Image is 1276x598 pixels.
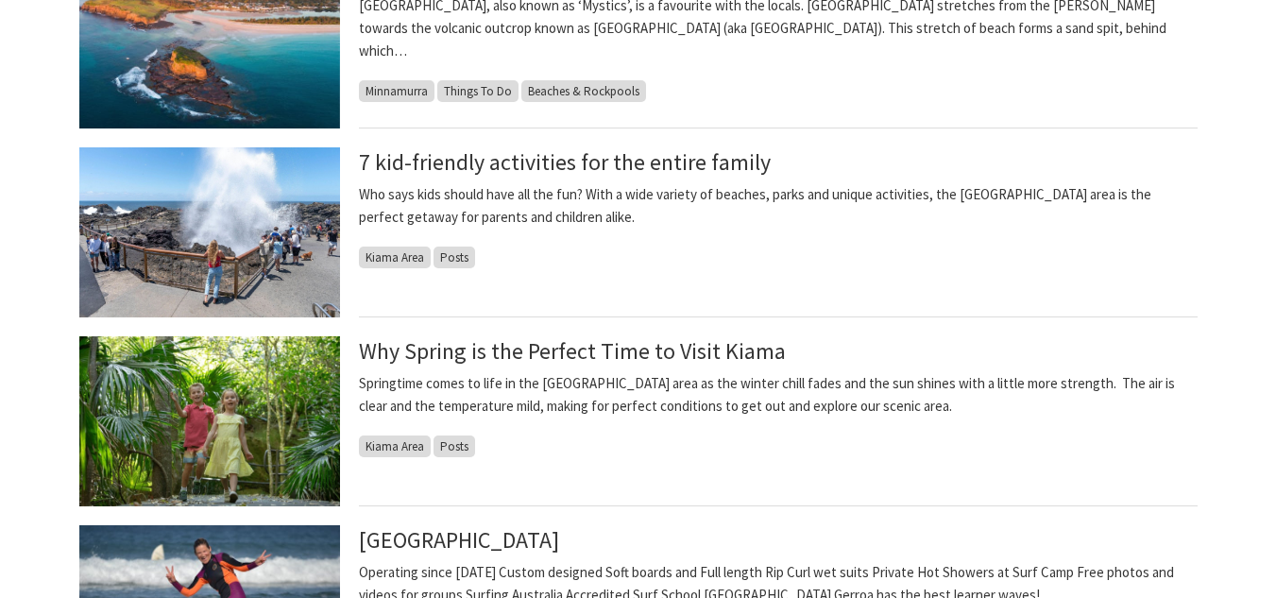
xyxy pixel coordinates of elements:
span: Minnamurra [359,80,434,102]
span: Things To Do [437,80,519,102]
p: Who says kids should have all the fun? With a wide variety of beaches, parks and unique activitie... [359,183,1198,229]
span: Beaches & Rockpools [521,80,646,102]
span: Kiama Area [359,247,431,268]
a: [GEOGRAPHIC_DATA] [359,525,559,555]
p: Springtime comes to life in the [GEOGRAPHIC_DATA] area as the winter chill fades and the sun shin... [359,372,1198,418]
span: Kiama Area [359,436,431,457]
a: 7 kid-friendly activities for the entire family [359,147,771,177]
span: Posts [434,247,475,268]
a: Why Spring is the Perfect Time to Visit Kiama [359,336,786,366]
span: Posts [434,436,475,457]
img: Blowhole [79,147,340,317]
